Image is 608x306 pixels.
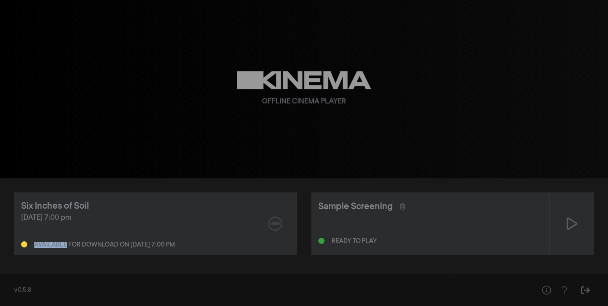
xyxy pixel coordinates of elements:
button: Help [555,281,573,299]
div: Ready to play [332,238,377,244]
div: Available for download on [DATE] 7:00 pm [34,242,175,248]
div: Offline Cinema Player [262,96,346,107]
div: [DATE] 7:00 pm [21,213,246,223]
div: Sample Screening [318,200,393,213]
div: v0.5.8 [14,286,520,295]
button: Help [538,281,555,299]
div: Six Inches of Soil [21,199,89,213]
button: Sign Out [576,281,594,299]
